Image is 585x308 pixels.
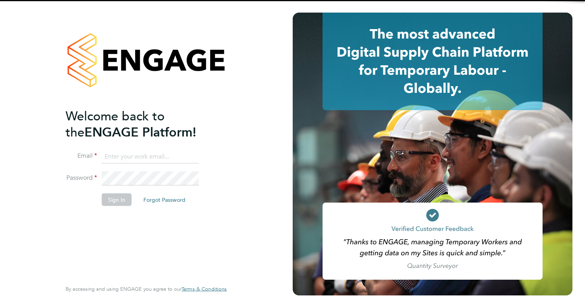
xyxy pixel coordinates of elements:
[66,152,97,160] label: Email
[182,286,227,292] a: Terms & Conditions
[102,194,132,206] button: Sign In
[102,149,199,164] input: Enter your work email...
[66,108,219,140] h2: ENGAGE Platform!
[66,108,165,140] span: Welcome back to the
[66,174,97,182] label: Password
[182,286,227,292] span: Terms & Conditions
[137,194,192,206] button: Forgot Password
[66,286,227,292] span: By accessing and using ENGAGE you agree to our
